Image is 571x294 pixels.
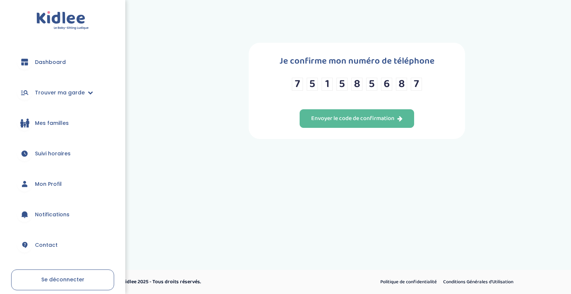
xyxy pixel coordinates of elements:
[11,232,114,258] a: Contact
[300,109,414,128] button: Envoyer le code de confirmation
[35,58,66,66] span: Dashboard
[280,54,435,68] h1: Je confirme mon numéro de téléphone
[11,110,114,136] a: Mes familles
[11,201,114,228] a: Notifications
[441,277,516,287] a: Conditions Générales d’Utilisation
[378,277,439,287] a: Politique de confidentialité
[35,241,58,249] span: Contact
[35,211,70,219] span: Notifications
[311,114,403,123] div: Envoyer le code de confirmation
[117,278,317,286] p: © Kidlee 2025 - Tous droits réservés.
[35,89,85,97] span: Trouver ma garde
[35,119,69,127] span: Mes familles
[41,276,84,283] span: Se déconnecter
[11,49,114,75] a: Dashboard
[35,150,71,158] span: Suivi horaires
[36,11,89,30] img: logo.svg
[35,180,62,188] span: Mon Profil
[11,269,114,290] a: Se déconnecter
[11,79,114,106] a: Trouver ma garde
[11,140,114,167] a: Suivi horaires
[11,171,114,197] a: Mon Profil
